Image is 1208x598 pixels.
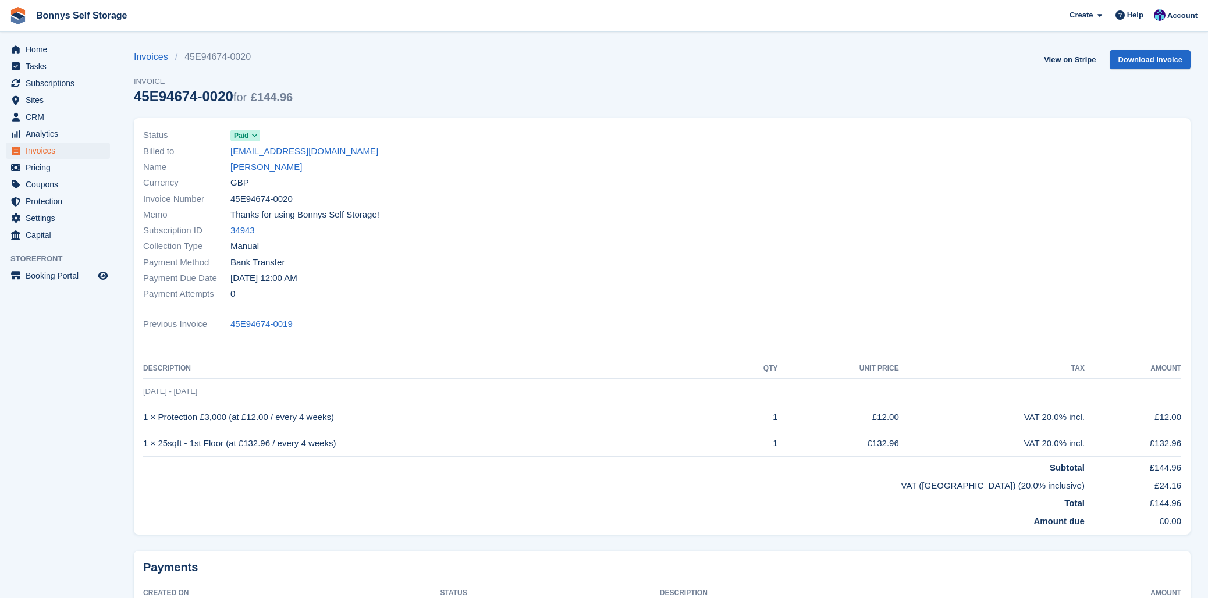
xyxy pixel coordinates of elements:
[26,268,95,284] span: Booking Portal
[26,159,95,176] span: Pricing
[143,240,230,253] span: Collection Type
[230,176,249,190] span: GBP
[899,411,1085,424] div: VAT 20.0% incl.
[1070,9,1093,21] span: Create
[230,272,297,285] time: 2025-09-22 23:00:00 UTC
[143,224,230,237] span: Subscription ID
[143,560,1181,575] h2: Payments
[143,161,230,174] span: Name
[6,176,110,193] a: menu
[1033,516,1085,526] strong: Amount due
[1085,359,1181,378] th: Amount
[26,126,95,142] span: Analytics
[6,227,110,243] a: menu
[230,193,293,206] span: 45E94674-0020
[251,91,293,104] span: £144.96
[143,387,197,396] span: [DATE] - [DATE]
[1110,50,1191,69] a: Download Invoice
[26,193,95,209] span: Protection
[1085,457,1181,475] td: £144.96
[230,129,260,142] a: Paid
[143,287,230,301] span: Payment Attempts
[143,404,734,430] td: 1 × Protection £3,000 (at £12.00 / every 4 weeks)
[9,7,27,24] img: stora-icon-8386f47178a22dfd0bd8f6a31ec36ba5ce8667c1dd55bd0f319d3a0aa187defe.svg
[230,224,255,237] a: 34943
[233,91,247,104] span: for
[26,176,95,193] span: Coupons
[143,129,230,142] span: Status
[26,109,95,125] span: CRM
[1039,50,1100,69] a: View on Stripe
[6,193,110,209] a: menu
[230,256,285,269] span: Bank Transfer
[1154,9,1166,21] img: Rebecca Gray
[31,6,132,25] a: Bonnys Self Storage
[899,359,1085,378] th: Tax
[230,287,235,301] span: 0
[6,210,110,226] a: menu
[6,41,110,58] a: menu
[143,208,230,222] span: Memo
[230,145,378,158] a: [EMAIL_ADDRESS][DOMAIN_NAME]
[734,359,778,378] th: QTY
[1050,462,1085,472] strong: Subtotal
[143,318,230,331] span: Previous Invoice
[134,76,293,87] span: Invoice
[734,430,778,457] td: 1
[1085,475,1181,493] td: £24.16
[96,269,110,283] a: Preview store
[6,268,110,284] a: menu
[6,75,110,91] a: menu
[143,475,1085,493] td: VAT ([GEOGRAPHIC_DATA]) (20.0% inclusive)
[6,126,110,142] a: menu
[26,92,95,108] span: Sites
[777,430,898,457] td: £132.96
[1064,498,1085,508] strong: Total
[234,130,248,141] span: Paid
[6,92,110,108] a: menu
[1085,510,1181,528] td: £0.00
[230,318,293,331] a: 45E94674-0019
[734,404,778,430] td: 1
[26,143,95,159] span: Invoices
[26,227,95,243] span: Capital
[1085,404,1181,430] td: £12.00
[143,176,230,190] span: Currency
[143,193,230,206] span: Invoice Number
[6,143,110,159] a: menu
[230,208,379,222] span: Thanks for using Bonnys Self Storage!
[777,404,898,430] td: £12.00
[26,58,95,74] span: Tasks
[1167,10,1198,22] span: Account
[10,253,116,265] span: Storefront
[777,359,898,378] th: Unit Price
[26,210,95,226] span: Settings
[143,359,734,378] th: Description
[134,88,293,104] div: 45E94674-0020
[143,256,230,269] span: Payment Method
[6,58,110,74] a: menu
[1085,492,1181,510] td: £144.96
[134,50,175,64] a: Invoices
[143,430,734,457] td: 1 × 25sqft - 1st Floor (at £132.96 / every 4 weeks)
[143,145,230,158] span: Billed to
[6,159,110,176] a: menu
[899,437,1085,450] div: VAT 20.0% incl.
[6,109,110,125] a: menu
[230,161,302,174] a: [PERSON_NAME]
[26,41,95,58] span: Home
[230,240,259,253] span: Manual
[1085,430,1181,457] td: £132.96
[143,272,230,285] span: Payment Due Date
[1127,9,1143,21] span: Help
[26,75,95,91] span: Subscriptions
[134,50,293,64] nav: breadcrumbs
